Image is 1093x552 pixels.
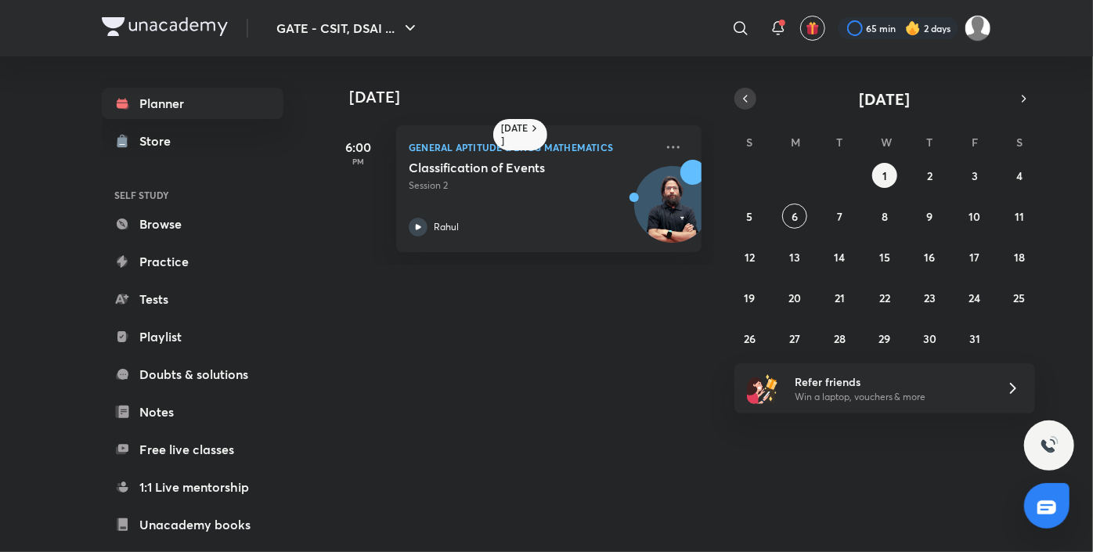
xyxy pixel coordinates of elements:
[791,135,800,150] abbr: Monday
[745,290,756,305] abbr: October 19, 2025
[102,321,283,352] a: Playlist
[747,209,753,224] abbr: October 5, 2025
[969,290,980,305] abbr: October 24, 2025
[872,285,897,310] button: October 22, 2025
[917,204,942,229] button: October 9, 2025
[927,168,932,183] abbr: October 2, 2025
[972,135,978,150] abbr: Friday
[879,250,890,265] abbr: October 15, 2025
[800,16,825,41] button: avatar
[782,204,807,229] button: October 6, 2025
[102,182,283,208] h6: SELF STUDY
[782,244,807,269] button: October 13, 2025
[788,290,801,305] abbr: October 20, 2025
[1016,168,1023,183] abbr: October 4, 2025
[756,88,1013,110] button: [DATE]
[882,168,887,183] abbr: October 1, 2025
[835,290,845,305] abbr: October 21, 2025
[828,326,853,351] button: October 28, 2025
[962,285,987,310] button: October 24, 2025
[1014,290,1026,305] abbr: October 25, 2025
[635,175,710,250] img: Avatar
[917,163,942,188] button: October 2, 2025
[962,204,987,229] button: October 10, 2025
[872,163,897,188] button: October 1, 2025
[745,250,755,265] abbr: October 12, 2025
[1007,204,1032,229] button: October 11, 2025
[924,290,936,305] abbr: October 23, 2025
[1007,163,1032,188] button: October 4, 2025
[102,208,283,240] a: Browse
[102,88,283,119] a: Planner
[409,179,655,193] p: Session 2
[327,157,390,166] p: PM
[828,285,853,310] button: October 21, 2025
[917,244,942,269] button: October 16, 2025
[1040,436,1059,455] img: ttu
[738,204,763,229] button: October 5, 2025
[1015,209,1024,224] abbr: October 11, 2025
[1007,244,1032,269] button: October 18, 2025
[972,168,978,183] abbr: October 3, 2025
[102,396,283,428] a: Notes
[881,135,892,150] abbr: Wednesday
[806,21,820,35] img: avatar
[1007,285,1032,310] button: October 25, 2025
[501,122,528,147] h6: [DATE]
[738,244,763,269] button: October 12, 2025
[1014,250,1025,265] abbr: October 18, 2025
[926,209,932,224] abbr: October 9, 2025
[349,88,717,106] h4: [DATE]
[860,88,911,110] span: [DATE]
[434,220,459,234] p: Rahul
[102,17,228,40] a: Company Logo
[969,331,980,346] abbr: October 31, 2025
[882,209,888,224] abbr: October 8, 2025
[926,135,932,150] abbr: Thursday
[102,17,228,36] img: Company Logo
[747,373,778,404] img: referral
[744,331,756,346] abbr: October 26, 2025
[747,135,753,150] abbr: Sunday
[102,434,283,465] a: Free live classes
[905,20,921,36] img: streak
[102,283,283,315] a: Tests
[969,250,979,265] abbr: October 17, 2025
[969,209,980,224] abbr: October 10, 2025
[102,125,283,157] a: Store
[102,359,283,390] a: Doubts & solutions
[139,132,180,150] div: Store
[837,135,843,150] abbr: Tuesday
[923,331,936,346] abbr: October 30, 2025
[834,331,846,346] abbr: October 28, 2025
[738,326,763,351] button: October 26, 2025
[878,331,890,346] abbr: October 29, 2025
[795,390,987,404] p: Win a laptop, vouchers & more
[962,326,987,351] button: October 31, 2025
[879,290,890,305] abbr: October 22, 2025
[795,373,987,390] h6: Refer friends
[327,138,390,157] h5: 6:00
[872,244,897,269] button: October 15, 2025
[792,209,798,224] abbr: October 6, 2025
[828,204,853,229] button: October 7, 2025
[102,509,283,540] a: Unacademy books
[102,246,283,277] a: Practice
[872,204,897,229] button: October 8, 2025
[789,331,800,346] abbr: October 27, 2025
[965,15,991,41] img: Varsha Sharma
[782,285,807,310] button: October 20, 2025
[738,285,763,310] button: October 19, 2025
[102,471,283,503] a: 1:1 Live mentorship
[789,250,800,265] abbr: October 13, 2025
[917,326,942,351] button: October 30, 2025
[1016,135,1023,150] abbr: Saturday
[872,326,897,351] button: October 29, 2025
[837,209,842,224] abbr: October 7, 2025
[409,138,655,157] p: General Aptitude & Engg Mathematics
[835,250,846,265] abbr: October 14, 2025
[962,163,987,188] button: October 3, 2025
[924,250,935,265] abbr: October 16, 2025
[917,285,942,310] button: October 23, 2025
[782,326,807,351] button: October 27, 2025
